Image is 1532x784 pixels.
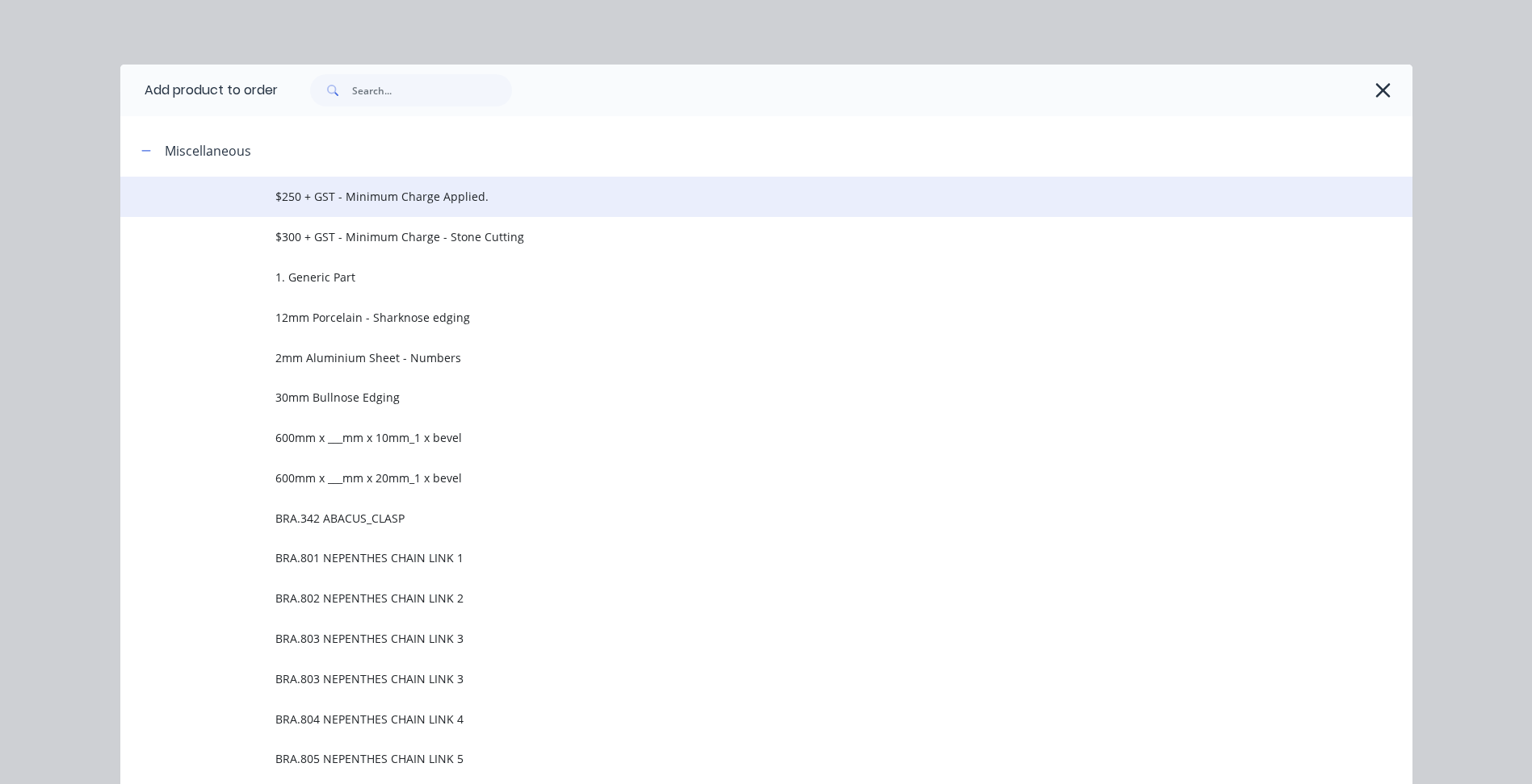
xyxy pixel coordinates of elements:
[275,269,1185,286] span: 1. Generic Part
[275,349,1185,366] span: 2mm Aluminium Sheet - Numbers
[352,74,512,106] input: Search...
[165,141,251,161] div: Miscellaneous
[275,711,1185,728] span: BRA.804 NEPENTHES CHAIN LINK 4
[275,469,1185,486] span: 600mm x ___mm x 20mm_1 x bevel
[275,510,1185,527] span: BRA.342 ABACUS_CLASP
[120,65,278,116] div: Add product to order
[275,750,1185,767] span: BRA.805 NEPENTHES CHAIN LINK 5
[275,630,1185,647] span: BRA.803 NEPENTHES CHAIN LINK 3
[275,590,1185,607] span: BRA.802 NEPENTHES CHAIN LINK 2
[275,670,1185,687] span: BRA.803 NEPENTHES CHAIN LINK 3
[275,188,1185,205] span: $250 + GST - Minimum Charge Applied.
[275,429,1185,446] span: 600mm x ___mm x 10mm_1 x bevel
[275,309,1185,326] span: 12mm Porcelain - Sharknose edging
[275,549,1185,566] span: BRA.801 NEPENTHES CHAIN LINK 1
[275,389,1185,406] span: 30mm Bullnose Edging
[275,228,1185,245] span: $300 + GST - Minimum Charge - Stone Cutting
